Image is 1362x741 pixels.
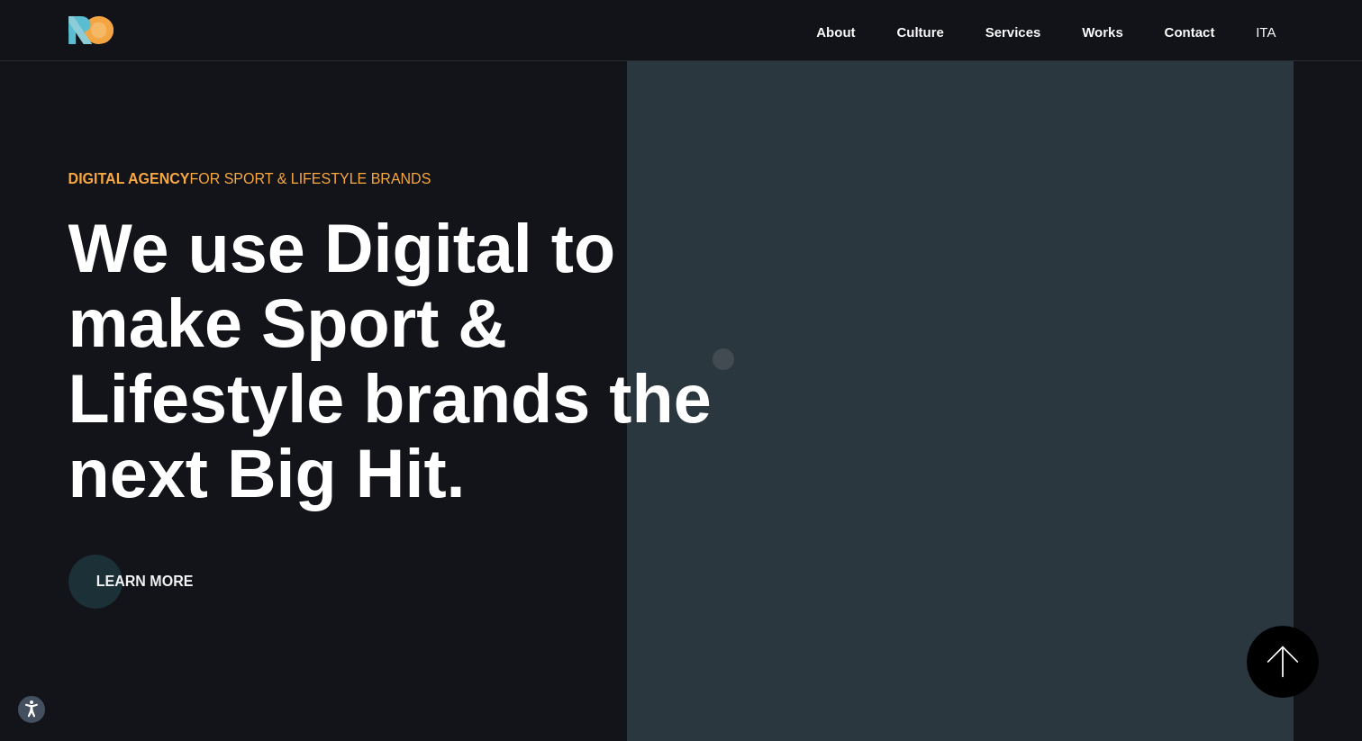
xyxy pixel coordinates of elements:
img: Ride On Agency [68,16,113,45]
a: Learn More [68,533,222,609]
button: Learn More [68,555,222,609]
div: next Big Hit. [68,437,770,511]
a: Culture [894,23,946,43]
div: Lifestyle brands the [68,362,770,437]
div: We use Digital to [68,212,770,286]
a: About [814,23,857,43]
span: Digital Agency [68,171,190,186]
a: Contact [1163,23,1217,43]
a: Works [1080,23,1125,43]
div: make Sport & [68,286,770,361]
div: for Sport & Lifestyle brands [68,168,579,190]
a: ita [1254,23,1277,43]
a: Services [984,23,1043,43]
